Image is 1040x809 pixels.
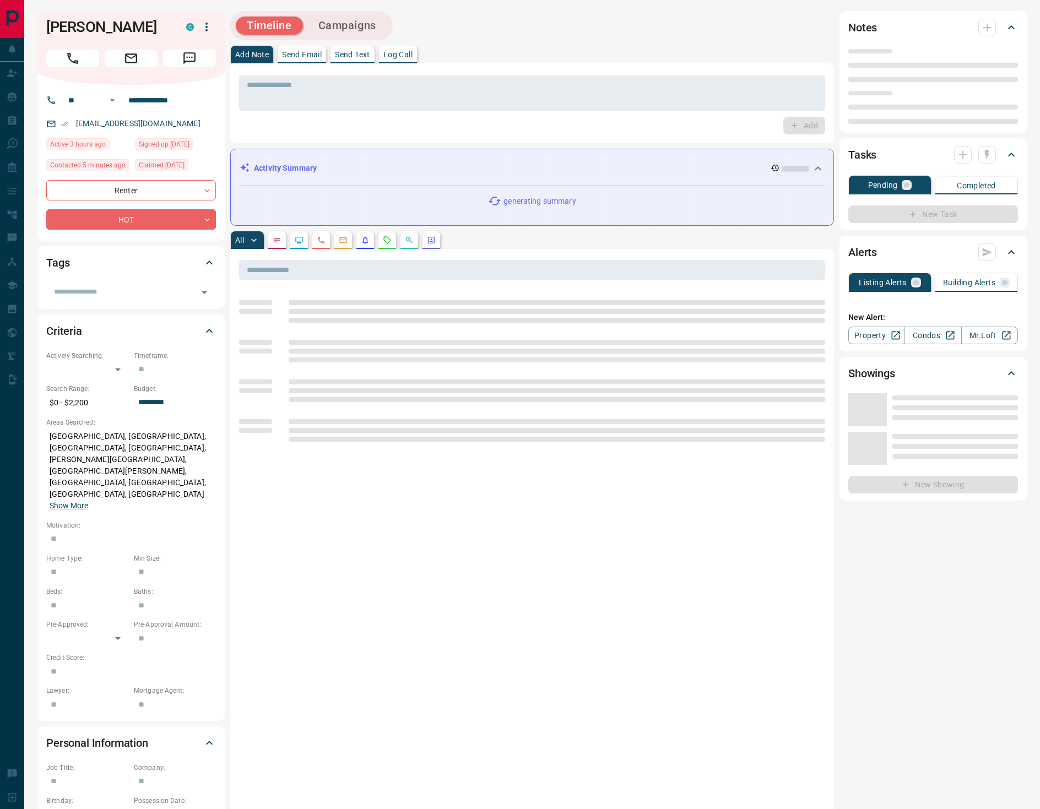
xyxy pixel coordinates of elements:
h2: Showings [848,365,895,382]
p: Send Text [335,51,370,58]
span: Message [163,50,216,67]
div: Alerts [848,239,1018,265]
svg: Listing Alerts [361,236,370,245]
a: Mr.Loft [961,327,1018,344]
p: Pre-Approved: [46,620,128,629]
div: Showings [848,360,1018,387]
h1: [PERSON_NAME] [46,18,170,36]
h2: Criteria [46,322,82,340]
a: Condos [904,327,961,344]
button: Open [197,285,212,300]
h2: Notes [848,19,877,36]
p: New Alert: [848,312,1018,323]
button: Show More [50,500,88,512]
p: Beds: [46,587,128,596]
p: Search Range: [46,384,128,394]
span: Claimed [DATE] [139,160,185,171]
button: Open [106,94,119,107]
svg: Agent Actions [427,236,436,245]
a: [EMAIL_ADDRESS][DOMAIN_NAME] [76,119,201,128]
h2: Personal Information [46,734,148,752]
div: Criteria [46,318,216,344]
p: Send Email [282,51,322,58]
p: Mortgage Agent: [134,686,216,696]
h2: Tags [46,254,69,272]
div: Mon Dec 19 2016 [135,138,216,154]
div: Notes [848,14,1018,41]
p: Baths: [134,587,216,596]
svg: Requests [383,236,392,245]
div: Renter [46,180,216,200]
svg: Emails [339,236,348,245]
h2: Alerts [848,243,877,261]
p: Listing Alerts [859,279,907,286]
a: Property [848,327,905,344]
svg: Notes [273,236,281,245]
p: generating summary [503,196,576,207]
div: Fri Sep 12 2025 [46,159,129,175]
p: Activity Summary [254,162,317,174]
p: Building Alerts [943,279,995,286]
p: Job Title: [46,763,128,773]
p: All [235,236,244,244]
p: $0 - $2,200 [46,394,128,412]
svg: Lead Browsing Activity [295,236,304,245]
button: Timeline [236,17,303,35]
svg: Opportunities [405,236,414,245]
div: condos.ca [186,23,194,31]
p: Credit Score: [46,653,216,663]
p: Possession Date: [134,796,216,806]
div: Mon Feb 12 2018 [135,159,216,175]
p: Add Note [235,51,269,58]
span: Email [105,50,158,67]
p: Pending [868,181,898,189]
span: Active 3 hours ago [50,139,106,150]
svg: Calls [317,236,326,245]
div: Activity Summary [240,158,825,178]
span: Call [46,50,99,67]
p: Actively Searching: [46,351,128,361]
h2: Tasks [848,146,876,164]
p: Company: [134,763,216,773]
p: Budget: [134,384,216,394]
div: Personal Information [46,730,216,756]
p: Completed [957,182,996,189]
div: Tags [46,249,216,276]
p: [GEOGRAPHIC_DATA], [GEOGRAPHIC_DATA], [GEOGRAPHIC_DATA], [GEOGRAPHIC_DATA], [PERSON_NAME][GEOGRAP... [46,427,216,515]
svg: Email Verified [61,120,68,128]
p: Pre-Approval Amount: [134,620,216,629]
button: Campaigns [307,17,387,35]
p: Min Size: [134,553,216,563]
p: Areas Searched: [46,417,216,427]
div: Tasks [848,142,1018,168]
p: Motivation: [46,520,216,530]
p: Lawyer: [46,686,128,696]
span: Signed up [DATE] [139,139,189,150]
div: HOT [46,209,216,230]
p: Birthday: [46,796,128,806]
div: Fri Sep 12 2025 [46,138,129,154]
p: Home Type: [46,553,128,563]
span: Contacted 5 minutes ago [50,160,126,171]
p: Log Call [383,51,413,58]
p: Timeframe: [134,351,216,361]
